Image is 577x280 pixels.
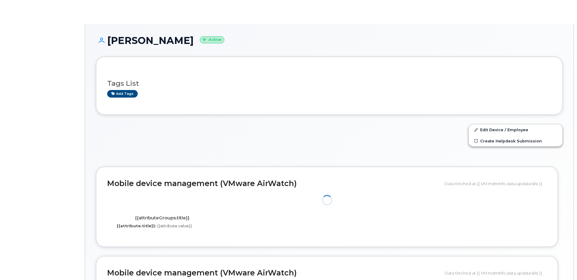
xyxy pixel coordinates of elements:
[107,179,440,188] h2: Mobile device management (VMware AirWatch)
[200,36,224,43] small: Active
[107,90,138,98] a: Add tags
[445,267,547,279] div: Data fetched at {{ VM.mdmInfo.data.updatedAt }}
[112,215,213,221] h4: {{attributeGroups.title}}
[469,135,562,146] a: Create Helpdesk Submission
[157,223,192,228] span: {{attribute.value}}
[445,178,547,189] div: Data fetched at {{ VM.mdmInfo.data.updatedAt }}
[117,223,156,229] label: {{attribute.title}}:
[107,80,552,87] h3: Tags List
[107,269,440,277] h2: Mobile device management (VMware AirWatch)
[469,124,562,135] a: Edit Device / Employee
[96,35,563,46] h1: [PERSON_NAME]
